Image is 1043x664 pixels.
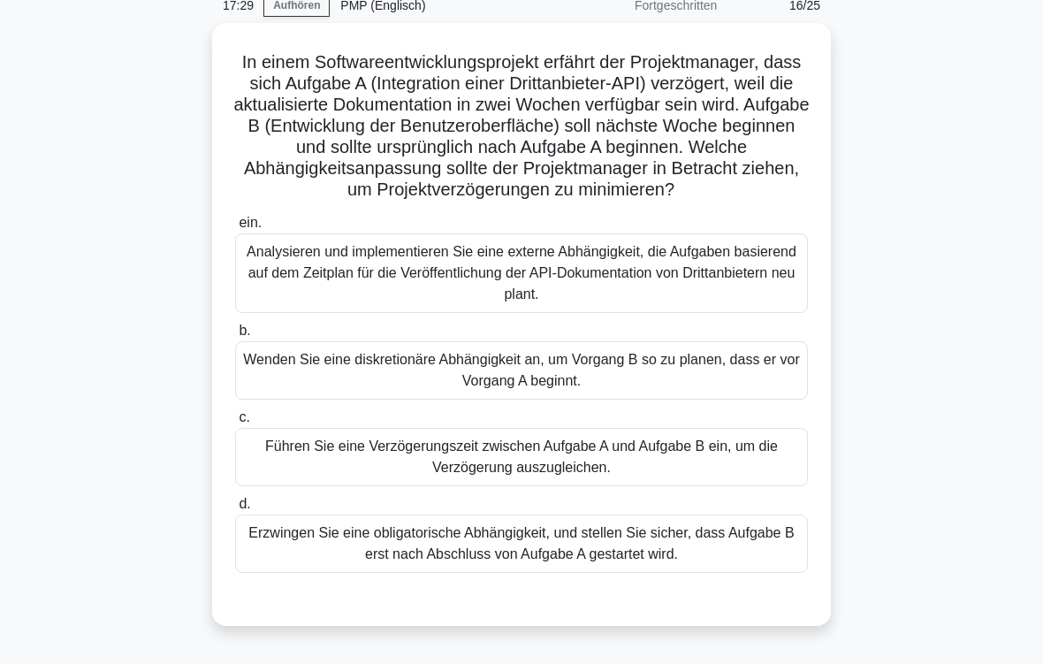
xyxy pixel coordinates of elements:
span: ein. [239,215,262,230]
span: b. [239,323,250,338]
span: c. [239,409,249,424]
div: Analysieren und implementieren Sie eine externe Abhängigkeit, die Aufgaben basierend auf dem Zeit... [235,233,808,313]
div: Erzwingen Sie eine obligatorische Abhängigkeit, und stellen Sie sicher, dass Aufgabe B erst nach ... [235,515,808,573]
div: Wenden Sie eine diskretionäre Abhängigkeit an, um Vorgang B so zu planen, dass er vor Vorgang A b... [235,341,808,400]
span: d. [239,496,250,511]
div: Führen Sie eine Verzögerungszeit zwischen Aufgabe A und Aufgabe B ein, um die Verzögerung auszugl... [235,428,808,486]
font: In einem Softwareentwicklungsprojekt erfährt der Projektmanager, dass sich Aufgabe A (Integration... [233,52,809,199]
